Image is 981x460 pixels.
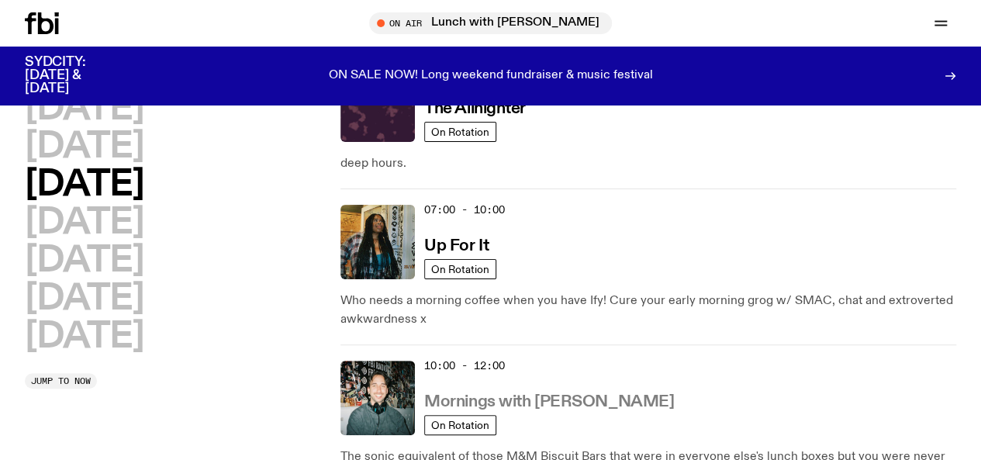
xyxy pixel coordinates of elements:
[424,238,489,254] h3: Up For It
[424,98,526,117] a: The Allnighter
[369,12,612,34] button: On AirLunch with [PERSON_NAME]
[424,391,674,410] a: Mornings with [PERSON_NAME]
[25,168,143,202] button: [DATE]
[329,69,653,83] p: ON SALE NOW! Long weekend fundraiser & music festival
[431,126,489,138] span: On Rotation
[431,264,489,275] span: On Rotation
[25,130,143,164] button: [DATE]
[340,205,415,279] img: Ify - a Brown Skin girl with black braided twists, looking up to the side with her tongue stickin...
[340,154,956,173] p: deep hours.
[424,235,489,254] a: Up For It
[25,92,143,126] button: [DATE]
[424,202,505,217] span: 07:00 - 10:00
[340,361,415,435] img: Radio presenter Ben Hansen sits in front of a wall of photos and an fbi radio sign. Film photo. B...
[431,420,489,431] span: On Rotation
[424,358,505,373] span: 10:00 - 12:00
[25,373,97,389] button: Jump to now
[424,259,496,279] a: On Rotation
[424,415,496,435] a: On Rotation
[424,122,496,142] a: On Rotation
[25,206,143,240] button: [DATE]
[25,244,143,278] button: [DATE]
[25,320,143,355] button: [DATE]
[424,394,674,410] h3: Mornings with [PERSON_NAME]
[25,282,143,316] button: [DATE]
[31,377,91,386] span: Jump to now
[340,292,956,329] p: Who needs a morning coffee when you have Ify! Cure your early morning grog w/ SMAC, chat and extr...
[25,56,124,95] h3: SYDCITY: [DATE] & [DATE]
[424,101,526,117] h3: The Allnighter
